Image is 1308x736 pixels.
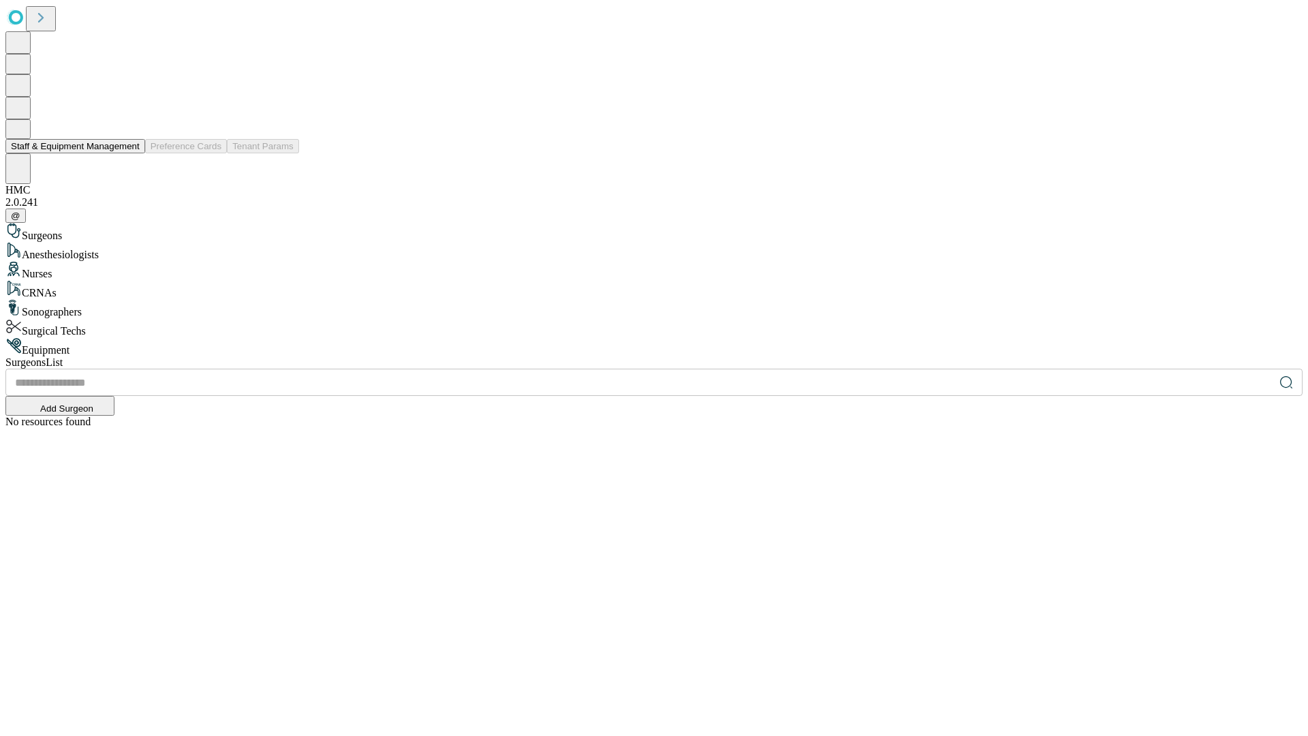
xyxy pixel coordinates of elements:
[40,403,93,414] span: Add Surgeon
[5,299,1303,318] div: Sonographers
[5,356,1303,369] div: Surgeons List
[5,184,1303,196] div: HMC
[227,139,299,153] button: Tenant Params
[5,337,1303,356] div: Equipment
[5,280,1303,299] div: CRNAs
[5,242,1303,261] div: Anesthesiologists
[5,139,145,153] button: Staff & Equipment Management
[5,261,1303,280] div: Nurses
[11,211,20,221] span: @
[145,139,227,153] button: Preference Cards
[5,318,1303,337] div: Surgical Techs
[5,416,1303,428] div: No resources found
[5,396,114,416] button: Add Surgeon
[5,223,1303,242] div: Surgeons
[5,196,1303,209] div: 2.0.241
[5,209,26,223] button: @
